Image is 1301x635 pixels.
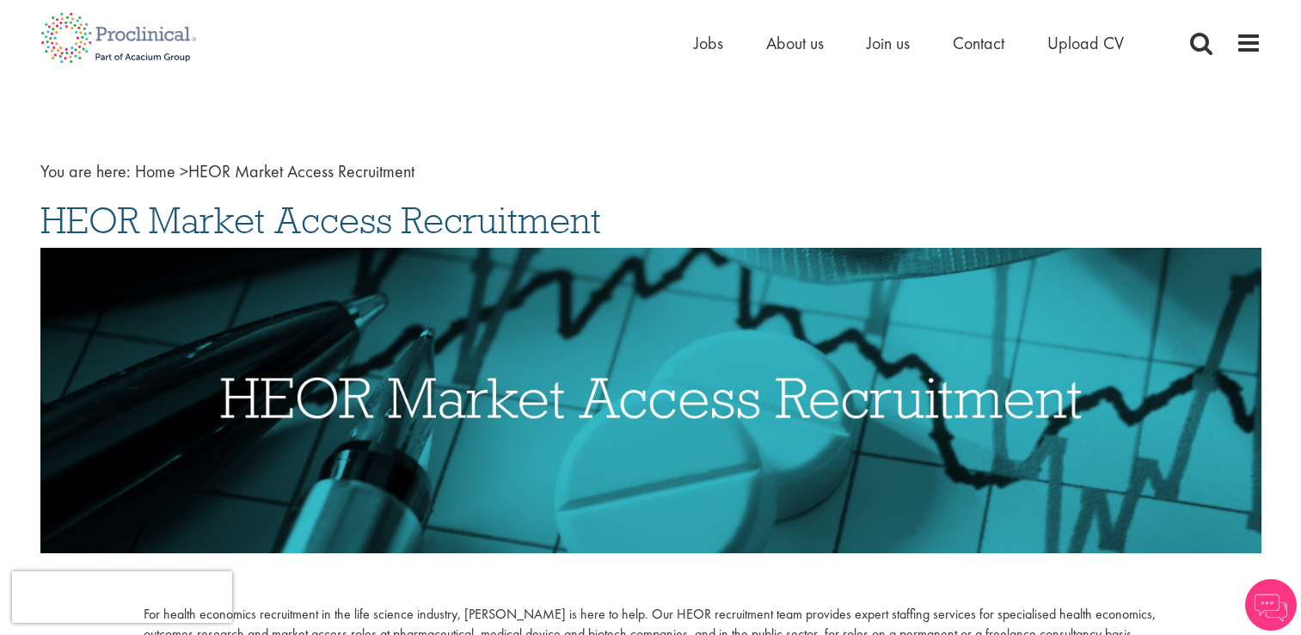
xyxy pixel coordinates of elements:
[135,160,414,182] span: HEOR Market Access Recruitment
[953,32,1004,54] a: Contact
[40,197,601,244] span: HEOR Market Access Recruitment
[867,32,910,54] a: Join us
[12,571,232,623] iframe: reCAPTCHA
[135,160,175,182] a: breadcrumb link to Home
[766,32,824,54] a: About us
[1245,579,1297,631] img: Chatbot
[1047,32,1124,54] a: Upload CV
[40,248,1261,553] img: HEOR Market Access Recruitment
[694,32,723,54] a: Jobs
[40,160,131,182] span: You are here:
[180,160,188,182] span: >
